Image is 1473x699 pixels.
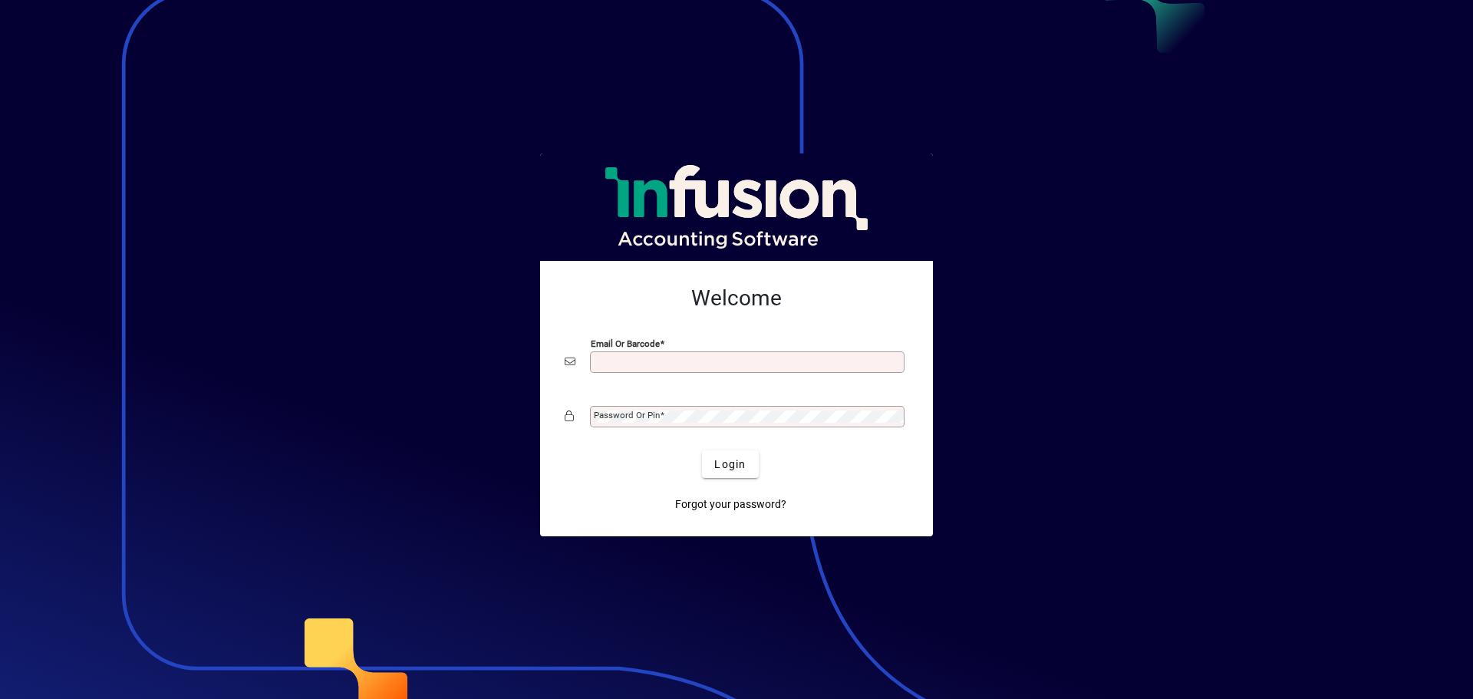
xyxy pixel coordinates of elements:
[594,410,660,420] mat-label: Password or Pin
[565,285,908,312] h2: Welcome
[669,490,793,518] a: Forgot your password?
[714,457,746,473] span: Login
[675,496,786,513] span: Forgot your password?
[591,338,660,349] mat-label: Email or Barcode
[702,450,758,478] button: Login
